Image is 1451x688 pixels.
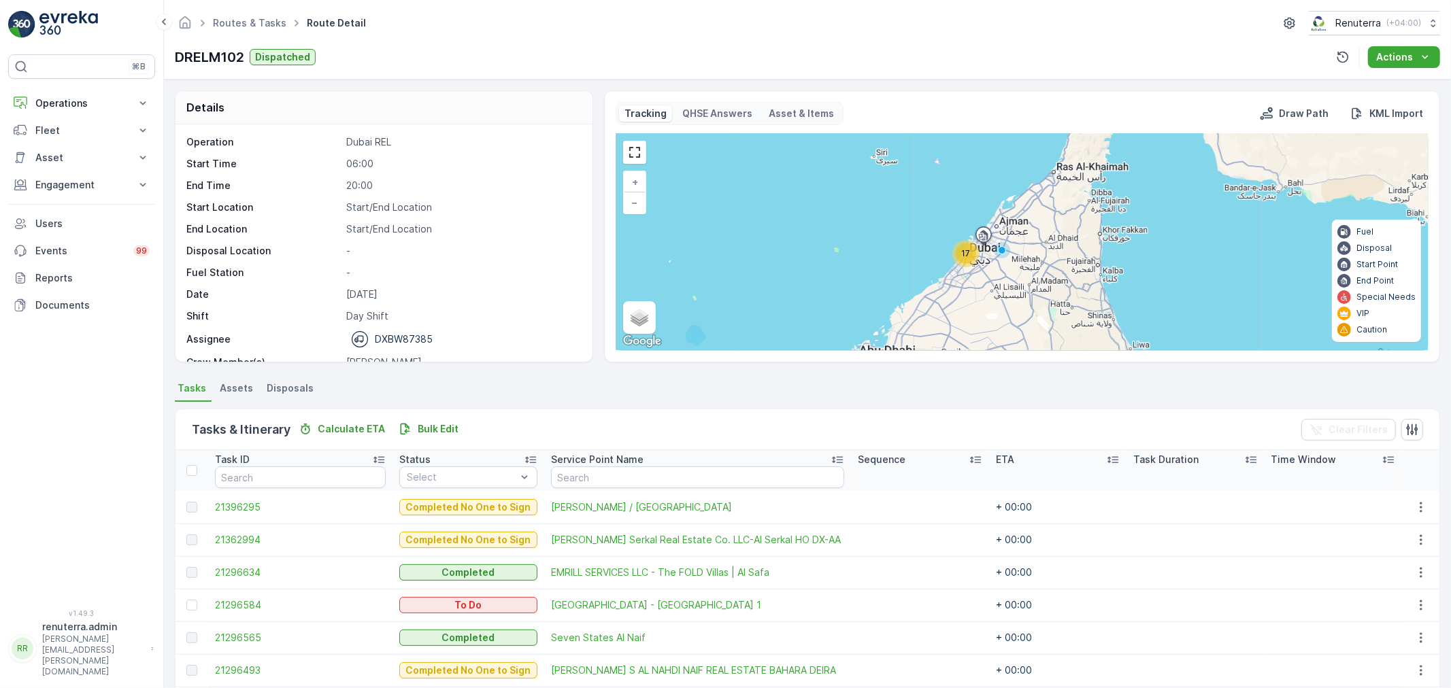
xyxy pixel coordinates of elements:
[186,665,197,676] div: Toggle Row Selected
[215,533,386,547] span: 21362994
[186,99,224,116] p: Details
[215,500,386,514] a: 21396295
[996,453,1014,466] p: ETA
[8,90,155,117] button: Operations
[1356,226,1373,237] p: Fuel
[346,222,578,236] p: Start/End Location
[346,135,578,149] p: Dubai REL
[293,421,390,437] button: Calculate ETA
[186,244,341,258] p: Disposal Location
[405,500,531,514] p: Completed No One to Sign
[441,566,495,579] p: Completed
[1356,324,1387,335] p: Caution
[186,201,341,214] p: Start Location
[616,134,1428,350] div: 0
[215,631,386,644] a: 21296565
[989,523,1127,556] td: + 00:00
[407,470,516,484] p: Select
[346,288,578,301] p: [DATE]
[399,532,537,548] button: Completed No One to Sign
[551,500,845,514] span: [PERSON_NAME] / [GEOGRAPHIC_DATA]
[178,20,193,32] a: Homepage
[1356,243,1392,254] p: Disposal
[769,107,835,120] p: Asset & Items
[132,61,146,72] p: ⌘B
[186,222,341,236] p: End Location
[1345,105,1429,122] button: KML Import
[250,49,316,65] button: Dispatched
[215,598,386,612] span: 21296584
[346,201,578,214] p: Start/End Location
[989,621,1127,654] td: + 00:00
[624,303,654,332] a: Layers
[1254,105,1334,122] button: Draw Path
[186,332,231,346] p: Assignee
[620,332,665,350] a: Open this area in Google Maps (opens a new window)
[989,491,1127,523] td: + 00:00
[399,630,537,646] button: Completed
[1369,107,1423,120] p: KML Import
[1133,453,1199,466] p: Task Duration
[551,631,845,644] a: Seven States Al Naif
[8,11,35,38] img: logo
[304,16,369,30] span: Route Detail
[551,664,845,677] span: [PERSON_NAME] S AL NAHDI NAIF REAL ESTATE BAHARA DEIRA
[399,564,537,581] button: Completed
[186,179,341,192] p: End Time
[215,664,386,677] a: 21296493
[35,244,125,258] p: Events
[961,248,970,258] span: 17
[12,638,33,659] div: RR
[8,620,155,677] button: RRrenuterra.admin[PERSON_NAME][EMAIL_ADDRESS][PERSON_NAME][DOMAIN_NAME]
[39,11,98,38] img: logo_light-DOdMpM7g.png
[42,620,144,634] p: renuterra.admin
[1376,50,1413,64] p: Actions
[186,157,341,171] p: Start Time
[8,171,155,199] button: Engagement
[175,47,244,67] p: DRELM102
[178,381,206,395] span: Tasks
[405,533,531,547] p: Completed No One to Sign
[418,422,458,436] p: Bulk Edit
[35,178,128,192] p: Engagement
[551,533,845,547] span: [PERSON_NAME] Serkal Real Estate Co. LLC-Al Serkal HO DX-AA
[215,566,386,579] a: 21296634
[346,266,578,279] p: -
[1301,419,1396,441] button: Clear Filters
[1356,259,1398,270] p: Start Point
[952,240,980,267] div: 17
[624,172,645,192] a: Zoom In
[1309,11,1440,35] button: Renuterra(+04:00)
[989,589,1127,621] td: + 00:00
[454,598,482,612] p: To Do
[1271,453,1337,466] p: Time Window
[551,598,845,612] span: [GEOGRAPHIC_DATA] - [GEOGRAPHIC_DATA] 1
[858,453,905,466] p: Sequence
[551,533,845,547] a: Naseer Bin Abdullatif Al Serkal Real Estate Co. LLC-Al Serkal HO DX-AA
[346,309,578,323] p: Day Shift
[8,264,155,292] a: Reports
[35,217,150,230] p: Users
[136,245,147,256] p: 99
[1356,308,1369,319] p: VIP
[346,356,578,369] p: [PERSON_NAME]
[8,144,155,171] button: Asset
[393,421,464,437] button: Bulk Edit
[35,298,150,312] p: Documents
[399,453,431,466] p: Status
[631,196,638,208] span: −
[624,192,645,213] a: Zoom Out
[399,597,537,613] button: To Do
[346,244,578,258] p: -
[1309,16,1330,31] img: Screenshot_2024-07-26_at_13.33.01.png
[8,117,155,144] button: Fleet
[551,566,845,579] a: EMRILL SERVICES LLC - The FOLD Villas | Al Safa
[620,332,665,350] img: Google
[1356,275,1394,286] p: End Point
[1368,46,1440,68] button: Actions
